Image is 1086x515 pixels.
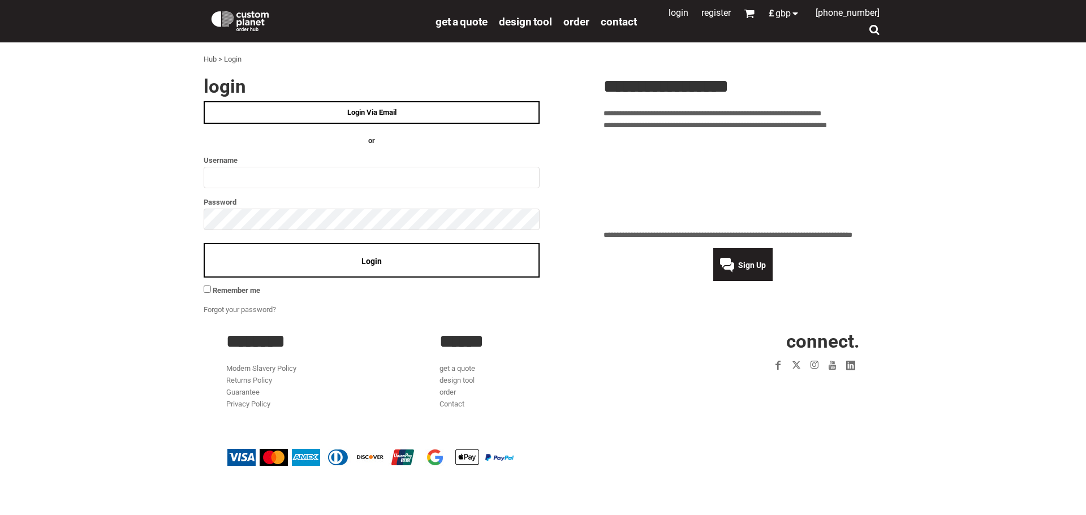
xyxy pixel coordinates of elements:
img: Visa [227,449,256,466]
a: design tool [499,15,552,28]
a: Forgot your password? [204,305,276,314]
iframe: Customer reviews powered by Trustpilot [704,381,860,395]
label: Password [204,196,540,209]
iframe: Customer reviews powered by Trustpilot [604,138,882,223]
img: Discover [356,449,385,466]
span: Login Via Email [347,108,397,116]
a: Register [701,7,731,18]
img: China UnionPay [389,449,417,466]
img: Google Pay [421,449,449,466]
span: Login [361,257,382,266]
a: order [563,15,589,28]
img: Custom Planet [209,8,271,31]
img: Apple Pay [453,449,481,466]
img: Diners Club [324,449,352,466]
img: Mastercard [260,449,288,466]
a: Contact [439,400,464,408]
a: Returns Policy [226,376,272,384]
span: [PHONE_NUMBER] [816,7,880,18]
h2: Login [204,77,540,96]
a: Guarantee [226,388,260,396]
a: get a quote [439,364,475,373]
h2: CONNECT. [653,332,860,350]
a: Custom Planet [204,3,430,37]
h4: OR [204,135,540,147]
a: Privacy Policy [226,400,270,408]
input: Remember me [204,285,211,293]
div: Login [224,54,242,66]
span: Sign Up [738,261,766,270]
div: > [218,54,222,66]
a: get a quote [436,15,488,28]
label: Username [204,154,540,167]
a: order [439,388,456,396]
span: Remember me [213,286,260,295]
a: design tool [439,376,475,384]
a: Hub [204,55,217,63]
img: American Express [292,449,320,466]
a: Contact [601,15,637,28]
span: GBP [775,9,791,18]
a: Modern Slavery Policy [226,364,296,373]
span: £ [769,9,775,18]
a: Login [669,7,688,18]
img: PayPal [485,454,514,461]
a: Login Via Email [204,101,540,124]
